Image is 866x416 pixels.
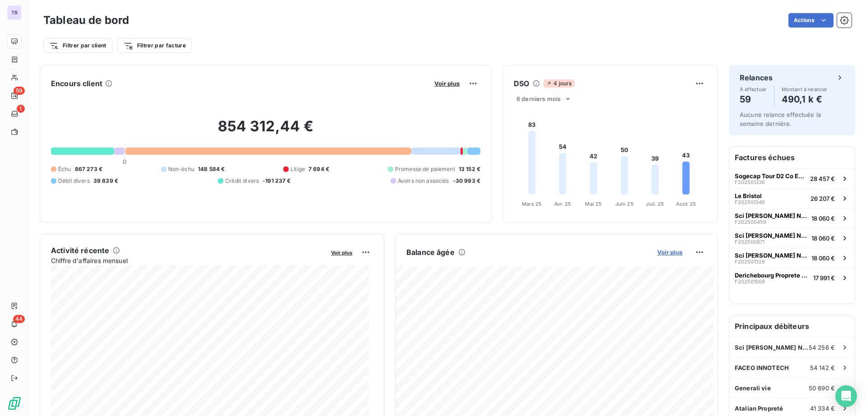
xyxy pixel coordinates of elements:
[788,13,834,28] button: Actions
[735,272,810,279] span: Derichebourg Proprete Et Services Associes
[735,259,765,264] span: F202501328
[51,245,109,256] h6: Activité récente
[395,165,455,173] span: Promesse de paiement
[516,95,561,102] span: 6 derniers mois
[514,78,529,89] h6: DSO
[123,158,126,165] span: 0
[676,201,696,207] tspan: Août 25
[13,315,25,323] span: 44
[735,180,765,185] span: F202501336
[118,38,192,53] button: Filtrer par facture
[729,248,855,268] button: Sci [PERSON_NAME] Nbim Co Constructa AMF20250132818 060 €
[544,79,574,88] span: 4 jours
[453,177,480,185] span: -30 993 €
[51,78,102,89] h6: Encours client
[809,344,835,351] span: 54 256 €
[809,384,835,392] span: 50 690 €
[811,195,835,202] span: 26 207 €
[729,168,855,188] button: Sogecap Tour D2 Co EssetF20250133628 457 €
[735,192,762,199] span: Le Bristol
[7,5,22,20] div: TR
[646,201,664,207] tspan: Juil. 25
[58,177,90,185] span: Débit divers
[398,177,449,185] span: Avoirs non associés
[740,92,767,106] h4: 59
[735,212,808,219] span: Sci [PERSON_NAME] Nbim Co Constructa AM
[290,165,305,173] span: Litige
[835,385,857,407] div: Open Intercom Messenger
[7,106,21,121] a: 1
[735,364,789,371] span: FACEO INNOTECH
[735,239,765,245] span: F202500671
[17,105,25,113] span: 1
[782,92,828,106] h4: 490,1 k €
[328,248,355,256] button: Voir plus
[585,201,602,207] tspan: Mai 25
[810,175,835,182] span: 28 457 €
[14,87,25,95] span: 59
[740,72,773,83] h6: Relances
[735,252,808,259] span: Sci [PERSON_NAME] Nbim Co Constructa AM
[782,87,828,92] span: Montant à relancer
[657,249,682,256] span: Voir plus
[810,405,835,412] span: 41 334 €
[740,87,767,92] span: À effectuer
[735,199,765,205] span: F202501346
[735,232,808,239] span: Sci [PERSON_NAME] Nbim Co Constructa AM
[735,344,809,351] span: Sci [PERSON_NAME] Nbim Co Constructa AM
[810,364,835,371] span: 54 142 €
[522,201,542,207] tspan: Mars 25
[7,396,22,411] img: Logo LeanPay
[58,165,71,173] span: Échu
[740,111,821,127] span: Aucune relance effectuée la semaine dernière.
[729,315,855,337] h6: Principaux débiteurs
[729,188,855,208] button: Le BristolF20250134626 207 €
[735,172,806,180] span: Sogecap Tour D2 Co Esset
[75,165,102,173] span: 867 273 €
[331,250,352,256] span: Voir plus
[735,219,766,225] span: F202500459
[168,165,194,173] span: Non-échu
[811,235,835,242] span: 18 060 €
[51,117,480,144] h2: 854 312,44 €
[432,79,462,88] button: Voir plus
[43,12,129,28] h3: Tableau de bord
[729,147,855,168] h6: Factures échues
[93,177,118,185] span: 39 839 €
[729,268,855,287] button: Derichebourg Proprete Et Services AssociesF20250100817 991 €
[729,228,855,248] button: Sci [PERSON_NAME] Nbim Co Constructa AMF20250067118 060 €
[309,165,329,173] span: 7 694 €
[434,80,460,87] span: Voir plus
[654,248,685,256] button: Voir plus
[43,38,112,53] button: Filtrer par client
[406,247,455,258] h6: Balance âgée
[554,201,571,207] tspan: Avr. 25
[198,165,225,173] span: 148 584 €
[735,405,783,412] span: Atalian Propreté
[51,256,325,265] span: Chiffre d'affaires mensuel
[735,384,771,392] span: Generali vie
[615,201,634,207] tspan: Juin 25
[811,215,835,222] span: 18 060 €
[811,254,835,262] span: 18 060 €
[813,274,835,282] span: 17 991 €
[7,88,21,103] a: 59
[735,279,765,284] span: F202501008
[225,177,259,185] span: Crédit divers
[729,208,855,228] button: Sci [PERSON_NAME] Nbim Co Constructa AMF20250045918 060 €
[263,177,291,185] span: -191 237 €
[459,165,480,173] span: 13 152 €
